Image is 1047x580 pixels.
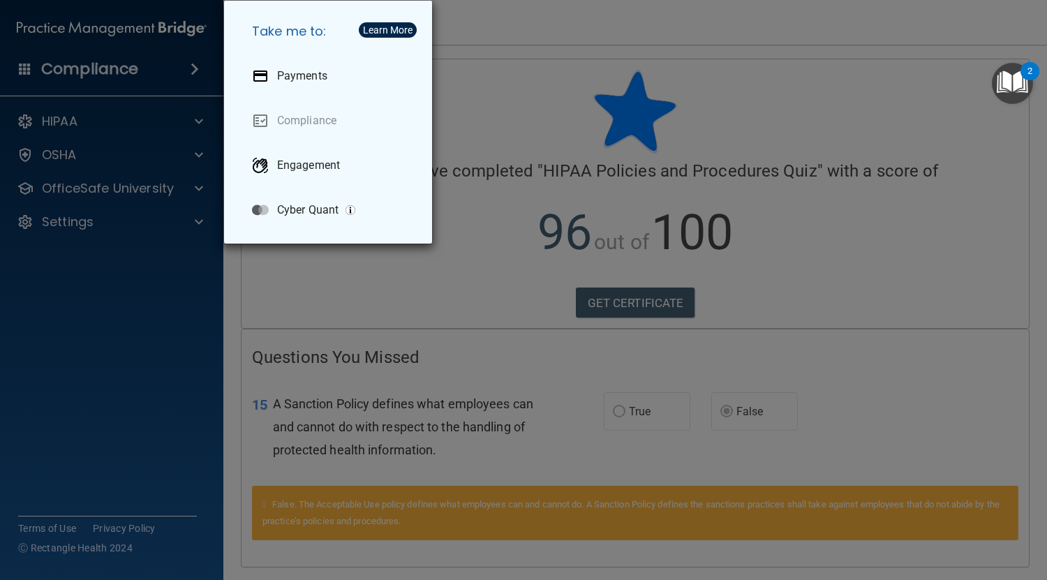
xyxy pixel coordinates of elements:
div: Learn More [363,25,413,35]
a: Cyber Quant [241,191,421,230]
p: Engagement [277,158,340,172]
a: Payments [241,57,421,96]
button: Open Resource Center, 2 new notifications [992,63,1033,104]
button: Learn More [359,22,417,38]
p: Payments [277,69,327,83]
p: Cyber Quant [277,203,339,217]
div: 2 [1027,71,1032,89]
a: Engagement [241,146,421,185]
a: Compliance [241,101,421,140]
h5: Take me to: [241,12,421,51]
